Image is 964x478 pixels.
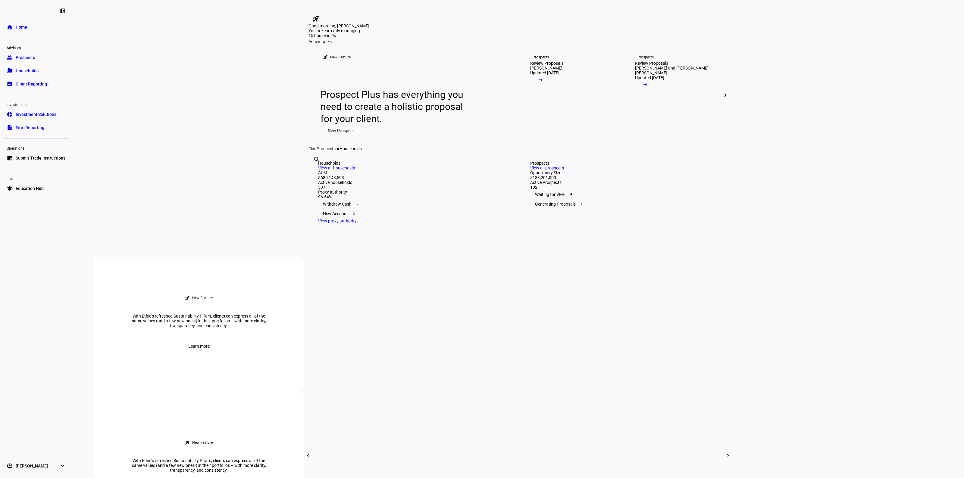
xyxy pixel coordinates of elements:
div: Prospects [533,55,549,60]
eth-mat-symbol: account_circle [7,463,13,469]
button: Learn more [181,340,217,352]
mat-icon: rocket_launch [185,440,190,445]
div: Review Proposals [530,61,563,66]
eth-mat-symbol: list_alt_add [7,155,13,161]
span: Investment Solutions [16,111,56,117]
div: Waiting for VME [530,190,718,199]
div: Good morning, [PERSON_NAME] [308,23,728,28]
span: [PERSON_NAME] [16,463,48,469]
div: With Ethic’s refreshed Sustainability Pillars, clients can express all of the same values (and a ... [124,314,274,328]
div: $183,201,000 [530,175,718,180]
div: Opportunity Size [530,170,718,175]
eth-mat-symbol: description [7,125,13,131]
div: Prospect Plus has everything you need to create a holistic proposal for your client. [321,88,469,125]
mat-icon: chevron_right [725,452,732,459]
span: Education Hub [16,185,44,191]
span: Client Reporting [16,81,47,87]
eth-mat-symbol: bid_landscape [7,81,13,87]
div: Households [318,161,506,166]
mat-icon: chevron_left [305,452,312,459]
span: 2 [355,202,360,206]
a: groupProspects [4,51,69,64]
span: You are currently managing [308,28,360,33]
eth-mat-symbol: school [7,185,13,191]
button: New Prospect [321,125,361,137]
a: bid_landscapeClient Reporting [4,78,69,90]
div: New Account [318,209,506,219]
a: ProspectsReview Proposals[PERSON_NAME] and [PERSON_NAME] [PERSON_NAME]Updated [DATE] [625,44,725,146]
div: Find or [308,146,728,151]
div: 102 [530,185,718,190]
div: Active Tasks [308,39,728,44]
eth-mat-symbol: home [7,24,13,30]
div: 96.54% [318,194,506,199]
mat-icon: arrow_right_alt [537,77,543,83]
a: View all prospects [530,166,564,170]
eth-mat-symbol: group [7,54,13,61]
a: ProspectsReview Proposals[PERSON_NAME]Updated [DATE] [521,44,621,146]
span: Submit Trade Instructions [16,155,65,161]
span: Learn more [188,340,210,352]
a: descriptionFirm Reporting [4,122,69,134]
mat-icon: rocket_launch [323,55,328,60]
div: Investments [4,100,69,108]
div: Generating Proposals [530,199,718,209]
div: $680,143,593 [318,175,506,180]
mat-icon: rocket_launch [312,15,319,22]
eth-mat-symbol: expand_more [60,463,66,469]
div: Advisors [4,43,69,51]
div: Operations [4,144,69,152]
span: 1 [579,202,584,206]
div: Prospects [530,161,718,166]
div: [PERSON_NAME] and [PERSON_NAME] [PERSON_NAME] [635,66,716,75]
div: Prospects [637,55,654,60]
mat-icon: search [313,156,321,163]
div: New Feature [192,296,213,300]
div: 507 [318,185,506,190]
mat-icon: chevron_right [722,92,729,99]
span: Prospects [317,146,336,151]
div: 15 households [308,33,369,39]
div: Active Prospects [530,180,718,185]
div: New Feature [192,440,213,445]
eth-mat-symbol: folder_copy [7,68,13,74]
span: New Prospect [328,125,354,137]
a: homeHome [4,21,69,33]
span: Households [340,146,362,151]
div: Proxy authority [318,190,506,194]
div: New Feature [330,55,351,60]
mat-icon: arrow_right_alt [642,82,648,88]
mat-icon: rocket_launch [185,296,190,300]
div: Withdraw Cash [318,199,506,209]
div: Review Proposals [635,61,668,66]
div: Updated [DATE] [635,75,664,80]
div: Learn [4,174,69,182]
span: Home [16,24,27,30]
div: With Ethic’s refreshed Sustainability Pillars, clients can express all of the same values (and a ... [124,458,274,473]
eth-mat-symbol: pie_chart [7,111,13,117]
span: 4 [569,192,574,197]
div: Updated [DATE] [530,70,559,75]
div: [PERSON_NAME] [530,66,562,70]
a: pie_chartInvestment Solutions [4,108,69,120]
span: Households [16,68,39,74]
a: folder_copyHouseholds [4,65,69,77]
div: Active households [318,180,506,185]
span: 3 [352,211,356,216]
a: View proxy authority [318,219,357,223]
div: AUM [318,170,506,175]
span: Firm Reporting [16,125,44,131]
span: Prospects [16,54,35,61]
eth-mat-symbol: left_panel_close [60,8,66,14]
a: View all households [318,166,355,170]
input: Enter name of prospect or household [313,164,315,171]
